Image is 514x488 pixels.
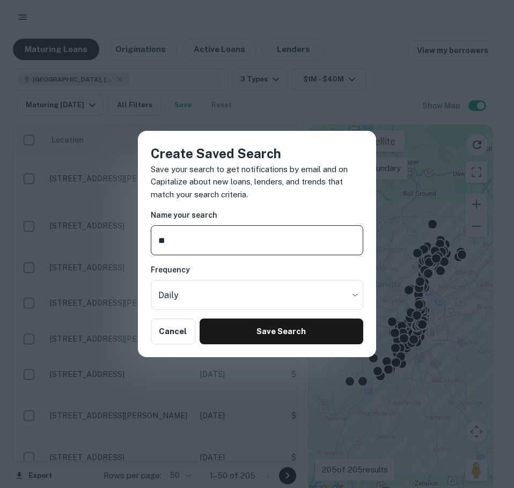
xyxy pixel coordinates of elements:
[151,280,363,310] div: Without label
[151,264,363,276] h6: Frequency
[200,319,363,344] button: Save Search
[460,402,514,454] iframe: Chat Widget
[151,319,195,344] button: Cancel
[151,144,363,163] h4: Create Saved Search
[151,209,363,221] h6: Name your search
[151,163,363,201] p: Save your search to get notifications by email and on Capitalize about new loans, lenders, and tr...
